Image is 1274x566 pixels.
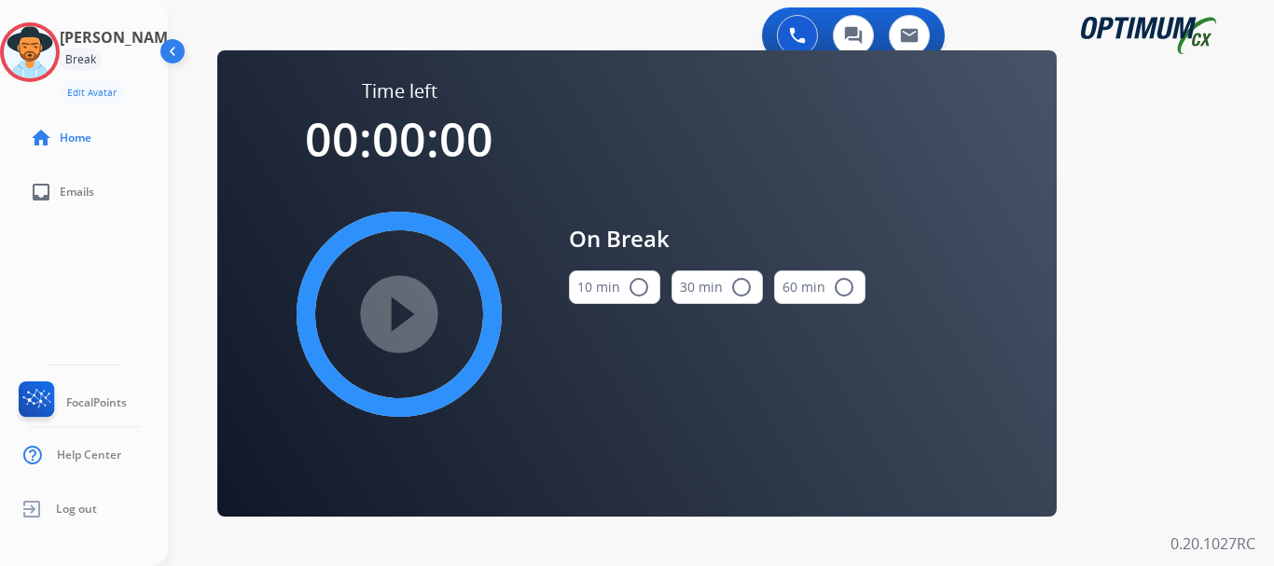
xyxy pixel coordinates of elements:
mat-icon: inbox [30,181,52,203]
button: 30 min [672,270,763,304]
h3: [PERSON_NAME] [60,26,181,48]
button: Edit Avatar [60,82,124,104]
span: Emails [60,185,94,200]
span: Help Center [57,448,121,462]
p: 0.20.1027RC [1170,532,1255,555]
button: 10 min [569,270,660,304]
span: FocalPoints [66,395,127,410]
a: FocalPoints [15,381,127,424]
mat-icon: home [30,127,52,149]
span: Log out [56,502,97,517]
span: 00:00:00 [305,107,493,171]
span: On Break [569,222,865,255]
span: Time left [362,78,437,104]
span: Home [60,131,91,145]
mat-icon: radio_button_unchecked [730,276,753,298]
button: 60 min [774,270,865,304]
img: avatar [4,26,56,78]
mat-icon: radio_button_unchecked [833,276,855,298]
div: Break [60,48,102,71]
mat-icon: radio_button_unchecked [628,276,650,298]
